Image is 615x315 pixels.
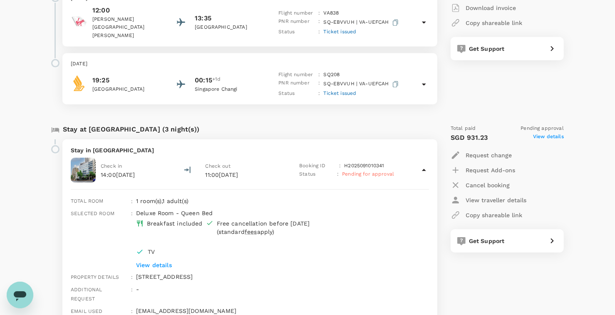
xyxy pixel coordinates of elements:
[278,17,315,28] p: PNR number
[195,23,270,32] p: [GEOGRAPHIC_DATA]
[466,211,522,219] p: Copy shareable link
[278,9,315,17] p: Flight number
[324,17,400,28] p: SQ-EBVVUH | VA-UEFCAH
[344,162,384,170] p: H2025091010341
[71,198,104,204] span: Total room
[63,124,200,134] p: Stay at [GEOGRAPHIC_DATA] (3 night(s))
[71,13,87,30] img: Virgin Australia
[92,5,167,15] p: 12:00
[466,181,510,189] p: Cancel booking
[136,273,429,281] p: [STREET_ADDRESS]
[299,162,336,170] p: Booking ID
[451,0,516,15] button: Download invoice
[521,124,564,133] span: Pending approval
[318,89,320,98] p: :
[71,146,429,154] p: Stay in [GEOGRAPHIC_DATA]
[131,211,133,216] span: :
[278,89,315,98] p: Status
[466,4,516,12] p: Download invoice
[71,158,96,183] img: Song Hotel Sydney
[131,274,133,280] span: :
[318,28,320,36] p: :
[451,208,522,223] button: Copy shareable link
[212,75,221,85] span: +1d
[466,151,512,159] p: Request change
[278,79,315,89] p: PNR number
[324,9,339,17] p: VA 838
[324,71,340,79] p: SQ 208
[278,71,315,79] p: Flight number
[101,171,135,179] p: 14:00[DATE]
[71,274,119,280] span: Property details
[324,90,357,96] span: Ticket issued
[466,196,526,204] p: View traveller details
[451,148,512,163] button: Request change
[318,71,320,79] p: :
[136,285,429,293] p: -
[533,133,564,143] span: View details
[466,166,515,174] p: Request Add-ons
[136,209,404,217] p: Deluxe Room - Queen Bed
[318,17,320,28] p: :
[245,228,257,235] span: fees
[324,29,357,35] span: Ticket issued
[217,219,353,236] div: Free cancellation before [DATE] (standard apply)
[92,75,167,85] p: 19:25
[71,308,103,314] span: Email used
[195,85,270,94] p: Singapore Changi
[451,15,522,30] button: Copy shareable link
[131,287,133,293] span: :
[278,28,315,36] p: Status
[466,19,522,27] p: Copy shareable link
[451,124,476,133] span: Total paid
[324,79,400,89] p: SQ-EBVVUH | VA-UEFCAH
[71,75,87,92] img: Singapore Airlines
[195,75,212,85] p: 00:15
[451,193,526,208] button: View traveller details
[318,9,320,17] p: :
[451,133,488,143] p: SGD 931.23
[469,45,505,52] span: Get Support
[469,238,505,244] span: Get Support
[131,198,133,204] span: :
[92,85,167,94] p: [GEOGRAPHIC_DATA]
[337,170,339,179] p: :
[206,171,285,179] p: 11:00[DATE]
[451,178,510,193] button: Cancel booking
[318,79,320,89] p: :
[339,162,341,170] p: :
[7,282,33,308] iframe: Button to launch messaging window
[195,13,211,23] p: 13:35
[342,171,394,177] span: Pending for approval
[71,60,429,68] p: [DATE]
[451,163,515,178] button: Request Add-ons
[136,261,404,269] p: View details
[148,248,219,256] p: TV
[147,219,203,228] div: Breakfast included
[136,198,188,204] span: 1 room(s) , 1 adult(s)
[71,211,114,216] span: Selected room
[71,287,102,302] span: Additional request
[101,163,122,169] span: Check in
[131,308,133,314] span: :
[206,163,231,169] span: Check out
[136,307,429,315] p: [EMAIL_ADDRESS][DOMAIN_NAME]
[299,170,334,179] p: Status
[92,15,167,40] p: [PERSON_NAME][GEOGRAPHIC_DATA][PERSON_NAME]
